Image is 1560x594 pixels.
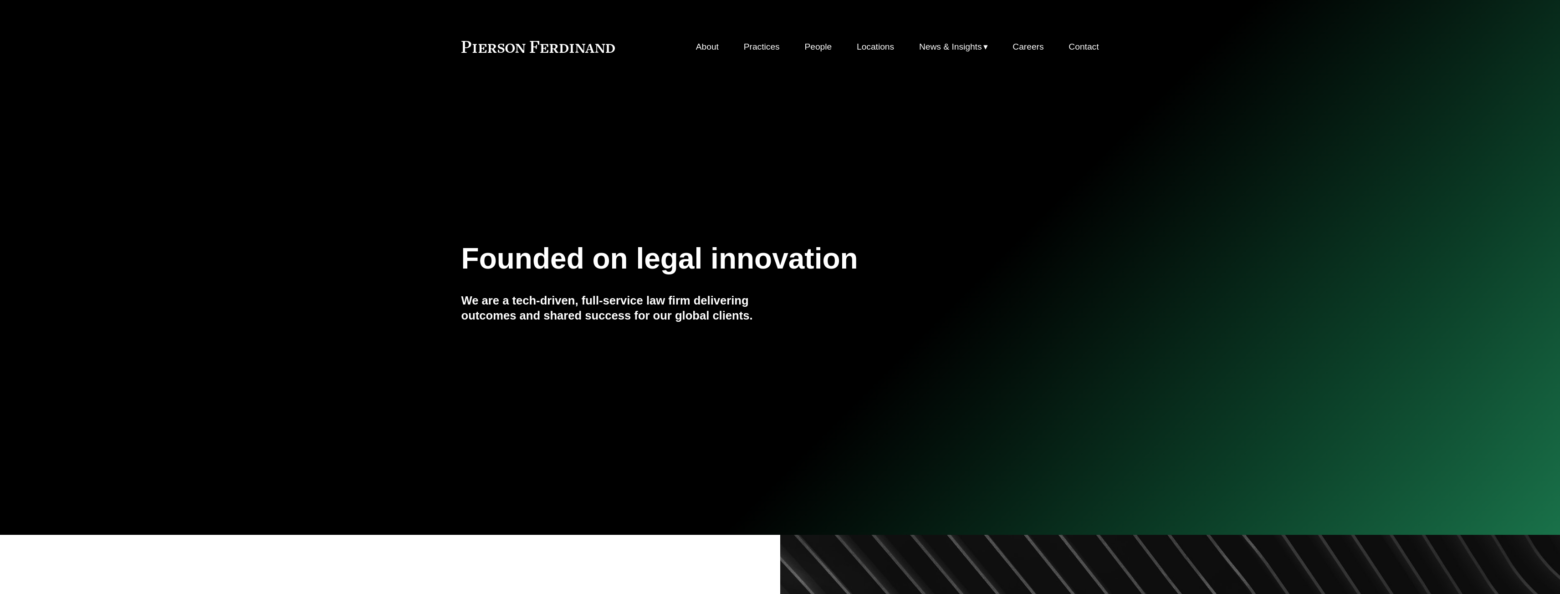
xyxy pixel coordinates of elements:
[1069,38,1099,56] a: Contact
[919,38,988,56] a: folder dropdown
[461,293,780,323] h4: We are a tech-driven, full-service law firm delivering outcomes and shared success for our global...
[804,38,832,56] a: People
[744,38,780,56] a: Practices
[919,39,982,55] span: News & Insights
[857,38,894,56] a: Locations
[461,242,993,275] h1: Founded on legal innovation
[1013,38,1043,56] a: Careers
[696,38,719,56] a: About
